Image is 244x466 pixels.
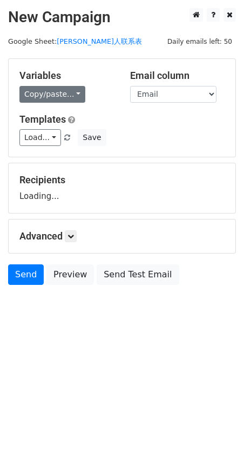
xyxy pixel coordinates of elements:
h5: Variables [19,70,114,82]
a: Daily emails left: 50 [164,37,236,45]
div: Loading... [19,174,225,202]
a: Copy/paste... [19,86,85,103]
h5: Advanced [19,230,225,242]
small: Google Sheet: [8,37,142,45]
h2: New Campaign [8,8,236,26]
span: Daily emails left: 50 [164,36,236,48]
a: [PERSON_NAME]人联系表 [57,37,142,45]
a: Send [8,264,44,285]
a: Send Test Email [97,264,179,285]
h5: Recipients [19,174,225,186]
h5: Email column [130,70,225,82]
a: Load... [19,129,61,146]
a: Preview [46,264,94,285]
a: Templates [19,114,66,125]
button: Save [78,129,106,146]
